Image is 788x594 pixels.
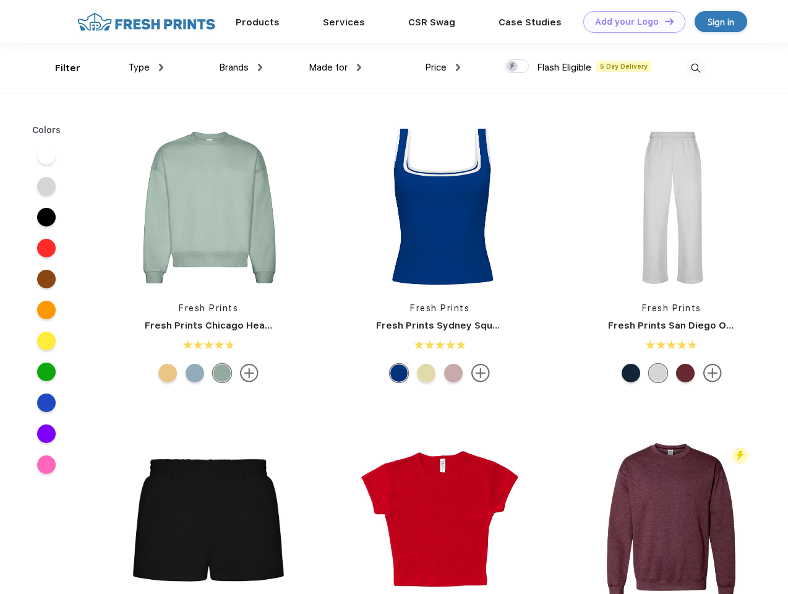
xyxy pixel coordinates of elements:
div: Baby Pink White [444,364,463,382]
a: Sign in [695,11,747,32]
div: Slate Blue [186,364,204,382]
img: desktop_search.svg [685,58,706,79]
img: dropdown.png [258,64,262,71]
div: Butter Yellow [417,364,435,382]
img: func=resize&h=266 [126,125,291,290]
span: 5 Day Delivery [596,61,651,72]
div: Royal Blue White [390,364,408,382]
a: Fresh Prints [179,303,238,313]
span: Type [128,62,150,73]
a: Fresh Prints Chicago Heavyweight Crewneck [145,320,358,331]
img: more.svg [240,364,259,382]
div: Sage Green mto [213,364,231,382]
span: Made for [309,62,348,73]
div: Filter [55,61,80,75]
img: dropdown.png [159,64,163,71]
span: Price [425,62,447,73]
span: Flash Eligible [537,62,591,73]
a: Products [236,17,280,28]
div: Sign in [708,15,734,29]
div: Navy [622,364,640,382]
div: Ash Grey [649,364,667,382]
img: more.svg [471,364,490,382]
img: dropdown.png [357,64,361,71]
img: flash_active_toggle.svg [732,447,748,464]
img: func=resize&h=266 [358,125,522,290]
img: DT [665,18,674,25]
a: Fresh Prints [410,303,469,313]
a: Fresh Prints Sydney Square Neck Tank Top [376,320,580,331]
div: Crimson Red mto [676,364,695,382]
div: Bahama Yellow mto [158,364,177,382]
img: func=resize&h=266 [589,125,754,290]
div: Add your Logo [595,17,659,27]
span: Brands [219,62,249,73]
div: Colors [23,124,71,137]
img: fo%20logo%202.webp [74,11,219,33]
img: more.svg [703,364,722,382]
a: Fresh Prints [642,303,701,313]
img: dropdown.png [456,64,460,71]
